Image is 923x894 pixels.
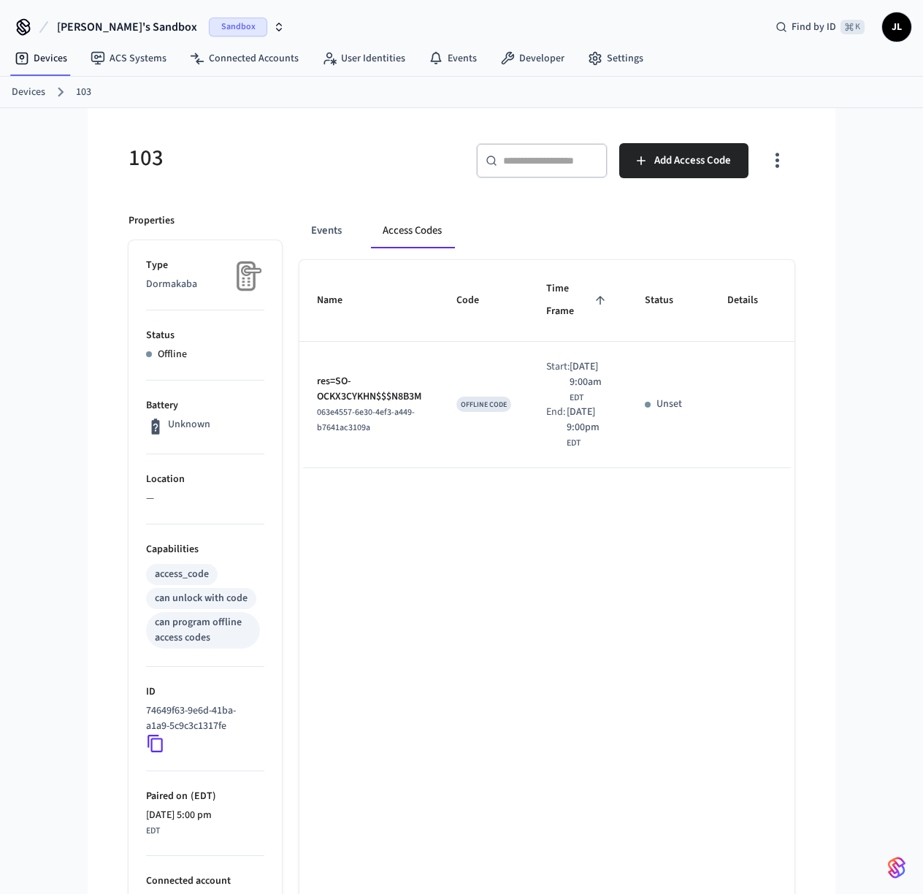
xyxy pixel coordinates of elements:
[570,359,610,390] span: [DATE] 9:00am
[310,45,417,72] a: User Identities
[417,45,489,72] a: Events
[317,374,421,405] p: res=SO-OCKX3CYKHN$$$N8B3M
[882,12,911,42] button: JL
[146,398,264,413] p: Battery
[12,85,45,100] a: Devices
[656,397,682,412] p: Unset
[576,45,655,72] a: Settings
[3,45,79,72] a: Devices
[155,591,248,606] div: can unlock with code
[76,85,91,100] a: 103
[546,278,610,324] span: Time Frame
[727,289,777,312] span: Details
[764,14,876,40] div: Find by ID⌘ K
[146,542,264,557] p: Capabilities
[840,20,865,34] span: ⌘ K
[158,347,187,362] p: Offline
[129,143,453,173] h5: 103
[178,45,310,72] a: Connected Accounts
[654,151,731,170] span: Add Access Code
[146,874,264,889] p: Connected account
[188,789,216,803] span: ( EDT )
[299,213,353,248] button: Events
[146,258,264,273] p: Type
[567,405,610,435] span: [DATE] 9:00pm
[371,213,453,248] button: Access Codes
[146,789,264,804] p: Paired on
[792,20,836,34] span: Find by ID
[546,359,570,405] div: Start:
[461,400,507,410] span: OFFLINE CODE
[489,45,576,72] a: Developer
[146,684,264,700] p: ID
[146,277,264,292] p: Dormakaba
[317,406,415,434] span: 063e4557-6e30-4ef3-a449-b7641ac3109a
[146,808,212,838] div: America/New_York
[155,615,251,646] div: can program offline access codes
[209,18,267,37] span: Sandbox
[567,437,581,450] span: EDT
[570,391,583,405] span: EDT
[546,405,567,450] div: End:
[146,825,160,838] span: EDT
[146,472,264,487] p: Location
[57,18,197,36] span: [PERSON_NAME]'s Sandbox
[146,491,264,506] p: —
[299,213,794,248] div: ant example
[168,417,210,432] p: Unknown
[888,856,905,879] img: SeamLogoGradient.69752ec5.svg
[299,260,905,468] table: sticky table
[619,143,748,178] button: Add Access Code
[570,359,610,405] div: America/New_York
[645,289,692,312] span: Status
[317,289,361,312] span: Name
[146,328,264,343] p: Status
[228,258,264,294] img: Placeholder Lock Image
[146,703,258,734] p: 74649f63-9e6d-41ba-a1a9-5c9c3c1317fe
[79,45,178,72] a: ACS Systems
[456,289,498,312] span: Code
[567,405,610,450] div: America/New_York
[884,14,910,40] span: JL
[129,213,175,229] p: Properties
[146,808,212,823] span: [DATE] 5:00 pm
[155,567,209,582] div: access_code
